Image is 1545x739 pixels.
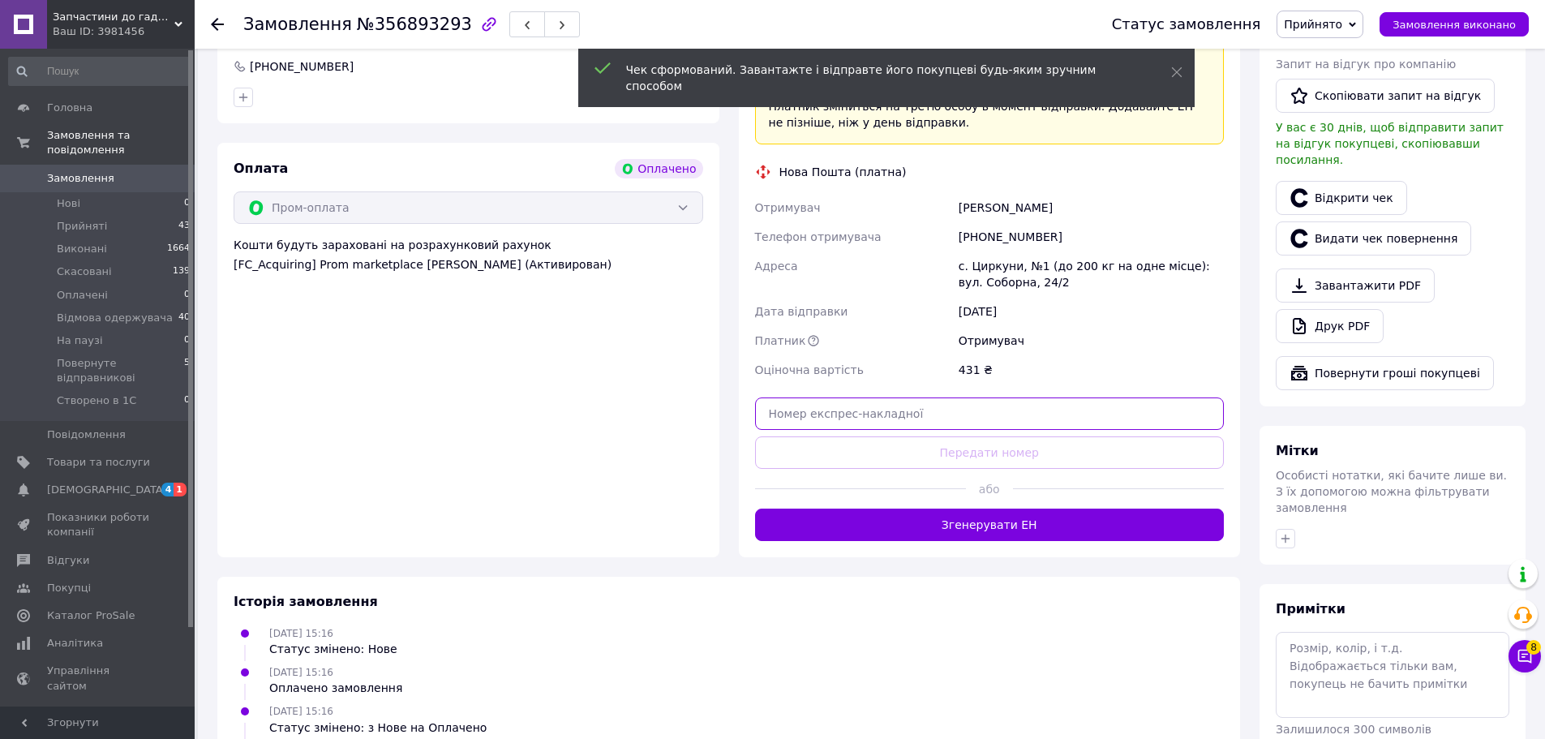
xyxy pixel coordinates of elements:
[955,297,1227,326] div: [DATE]
[248,58,355,75] div: [PHONE_NUMBER]
[57,356,184,385] span: Повернуте відправникові
[1276,79,1495,113] button: Скопіювати запит на відгук
[755,334,806,347] span: Платник
[955,222,1227,251] div: [PHONE_NUMBER]
[1276,221,1471,256] button: Видати чек повернення
[57,288,108,303] span: Оплачені
[243,15,352,34] span: Замовлення
[755,260,798,273] span: Адреса
[1276,309,1384,343] a: Друк PDF
[8,57,191,86] input: Пошук
[47,608,135,623] span: Каталог ProSale
[184,393,190,408] span: 0
[955,193,1227,222] div: [PERSON_NAME]
[47,428,126,442] span: Повідомлення
[755,509,1225,541] button: Згенерувати ЕН
[167,242,190,256] span: 1664
[174,483,187,496] span: 1
[47,581,91,595] span: Покупці
[47,171,114,186] span: Замовлення
[626,62,1131,94] div: Чек сформований. Завантажте і відправте його покупцеві будь-яким зручним способом
[234,237,703,273] div: Кошти будуть зараховані на розрахунковий рахунок
[47,101,92,115] span: Головна
[966,481,1013,497] span: або
[269,680,402,696] div: Оплачено замовлення
[57,393,136,408] span: Створено в 1С
[1276,443,1319,458] span: Мітки
[184,356,190,385] span: 5
[184,196,190,211] span: 0
[1284,18,1342,31] span: Прийнято
[47,455,150,470] span: Товари та послуги
[615,159,702,178] div: Оплачено
[234,256,703,273] div: [FC_Acquiring] Prom marketplace [PERSON_NAME] (Активирован)
[955,326,1227,355] div: Отримувач
[1276,601,1345,617] span: Примітки
[755,230,882,243] span: Телефон отримувача
[769,98,1211,131] div: Платник зміниться на Третю особу в момент відправки. Додавайте ЕН не пізніше, ніж у день відправки.
[47,636,103,651] span: Аналітика
[184,288,190,303] span: 0
[955,251,1227,297] div: с. Циркуни, №1 (до 200 кг на одне місце): вул. Соборна, 24/2
[269,706,333,717] span: [DATE] 15:16
[47,128,195,157] span: Замовлення та повідомлення
[357,15,472,34] span: №356893293
[1276,356,1494,390] button: Повернути гроші покупцеві
[755,363,864,376] span: Оціночна вартість
[234,161,288,176] span: Оплата
[57,311,173,325] span: Відмова одержувача
[178,219,190,234] span: 43
[57,219,107,234] span: Прийняті
[755,397,1225,430] input: Номер експрес-накладної
[53,24,195,39] div: Ваш ID: 3981456
[1509,640,1541,672] button: Чат з покупцем8
[1526,639,1541,654] span: 8
[269,720,487,736] div: Статус змінено: з Нове на Оплачено
[269,667,333,678] span: [DATE] 15:16
[161,483,174,496] span: 4
[1276,723,1431,736] span: Залишилося 300 символів
[755,305,848,318] span: Дата відправки
[755,201,821,214] span: Отримувач
[234,594,378,609] span: Історія замовлення
[57,333,103,348] span: На паузі
[1112,16,1261,32] div: Статус замовлення
[184,333,190,348] span: 0
[1276,469,1507,514] span: Особисті нотатки, які бачите лише ви. З їх допомогою можна фільтрувати замовлення
[1393,19,1516,31] span: Замовлення виконано
[178,311,190,325] span: 40
[47,510,150,539] span: Показники роботи компанії
[47,664,150,693] span: Управління сайтом
[1276,269,1435,303] a: Завантажити PDF
[211,16,224,32] div: Повернутися назад
[57,264,112,279] span: Скасовані
[57,196,80,211] span: Нові
[955,355,1227,385] div: 431 ₴
[1276,121,1504,166] span: У вас є 30 днів, щоб відправити запит на відгук покупцеві, скопіювавши посилання.
[269,641,397,657] div: Статус змінено: Нове
[47,553,89,568] span: Відгуки
[775,164,911,180] div: Нова Пошта (платна)
[1380,12,1529,37] button: Замовлення виконано
[53,10,174,24] span: Запчастини до гаджетів
[173,264,190,279] span: 139
[57,242,107,256] span: Виконані
[269,628,333,639] span: [DATE] 15:16
[1276,181,1407,215] a: Відкрити чек
[1276,58,1456,71] span: Запит на відгук про компанію
[47,483,167,497] span: [DEMOGRAPHIC_DATA]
